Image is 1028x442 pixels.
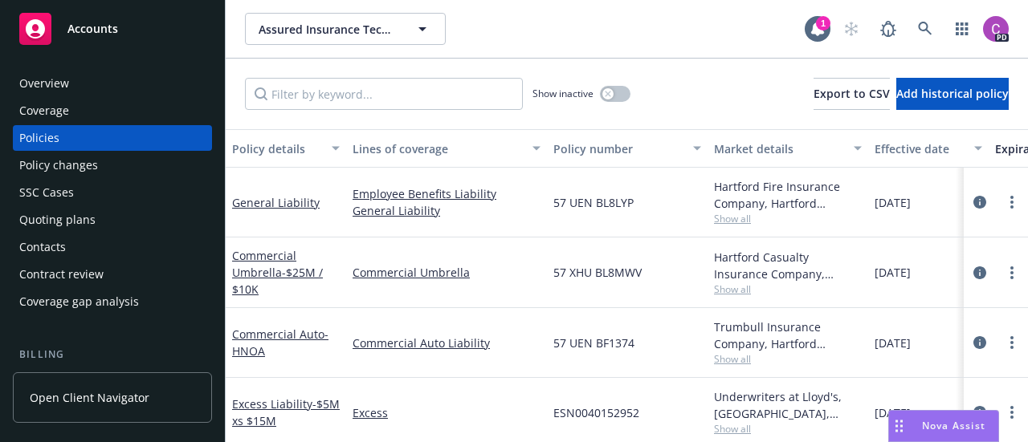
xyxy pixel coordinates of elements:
a: Commercial Umbrella [353,264,541,281]
div: Coverage gap analysis [19,289,139,314]
button: Add historical policy [896,78,1009,110]
div: Hartford Casualty Insurance Company, Hartford Insurance Group [714,249,862,282]
span: Add historical policy [896,86,1009,101]
a: Commercial Auto Liability [353,335,541,351]
div: Contract review [19,262,104,287]
div: Drag to move [889,411,909,441]
a: more [1002,403,1022,422]
a: circleInformation [970,333,989,352]
a: circleInformation [970,403,989,422]
div: SSC Cases [19,180,74,205]
input: Filter by keyword... [245,78,523,110]
span: Open Client Navigator [30,389,149,406]
span: Export to CSV [814,86,890,101]
span: [DATE] [875,335,911,351]
a: Contacts [13,234,212,260]
span: 57 UEN BL8LYP [553,194,634,211]
span: [DATE] [875,404,911,421]
button: Assured Insurance Technologies, Inc. [245,13,446,45]
div: Effective date [875,140,965,157]
a: Commercial Umbrella [232,248,323,297]
button: Policy number [547,129,708,168]
div: Billing [13,347,212,363]
button: Effective date [868,129,989,168]
a: Accounts [13,6,212,51]
a: more [1002,193,1022,212]
a: Excess [353,404,541,421]
span: Assured Insurance Technologies, Inc. [259,21,398,38]
a: Excess Liability [232,396,340,428]
div: Market details [714,140,844,157]
button: Export to CSV [814,78,890,110]
div: Policy details [232,140,322,157]
span: Show all [714,422,862,436]
button: Lines of coverage [346,129,547,168]
div: Underwriters at Lloyd's, [GEOGRAPHIC_DATA], [PERSON_NAME] of London, CFC Underwriting, CRC Group [714,388,862,422]
a: Coverage gap analysis [13,289,212,314]
div: Policy changes [19,152,98,178]
a: more [1002,263,1022,282]
div: Coverage [19,98,69,124]
a: Search [909,13,941,45]
span: Show all [714,352,862,366]
a: Coverage [13,98,212,124]
a: Employee Benefits Liability [353,185,541,202]
button: Market details [708,129,868,168]
a: Policy changes [13,152,212,178]
span: [DATE] [875,264,911,281]
a: Overview [13,71,212,96]
a: Quoting plans [13,207,212,233]
a: Contract review [13,262,212,287]
a: Switch app [946,13,978,45]
button: Nova Assist [888,410,999,442]
a: Report a Bug [872,13,904,45]
span: Show all [714,282,862,296]
div: Lines of coverage [353,140,523,157]
div: Quoting plans [19,207,96,233]
img: photo [983,16,1009,42]
a: Start snowing [835,13,867,45]
a: General Liability [353,202,541,219]
a: SSC Cases [13,180,212,205]
span: 57 XHU BL8MWV [553,264,642,281]
span: Show inactive [532,87,594,100]
div: Trumbull Insurance Company, Hartford Insurance Group [714,318,862,352]
span: ESN0040152952 [553,404,639,421]
div: Hartford Fire Insurance Company, Hartford Insurance Group [714,178,862,212]
span: 57 UEN BF1374 [553,335,634,351]
a: Policies [13,125,212,151]
a: circleInformation [970,263,989,282]
span: Nova Assist [922,419,985,432]
div: Policies [19,125,59,151]
a: more [1002,333,1022,352]
div: Contacts [19,234,66,260]
span: Show all [714,212,862,225]
span: [DATE] [875,194,911,211]
div: Policy number [553,140,683,157]
a: circleInformation [970,193,989,212]
div: Overview [19,71,69,96]
a: Commercial Auto [232,326,328,359]
a: General Liability [232,195,320,210]
div: 1 [816,16,830,30]
span: Accounts [67,22,118,35]
button: Policy details [226,129,346,168]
